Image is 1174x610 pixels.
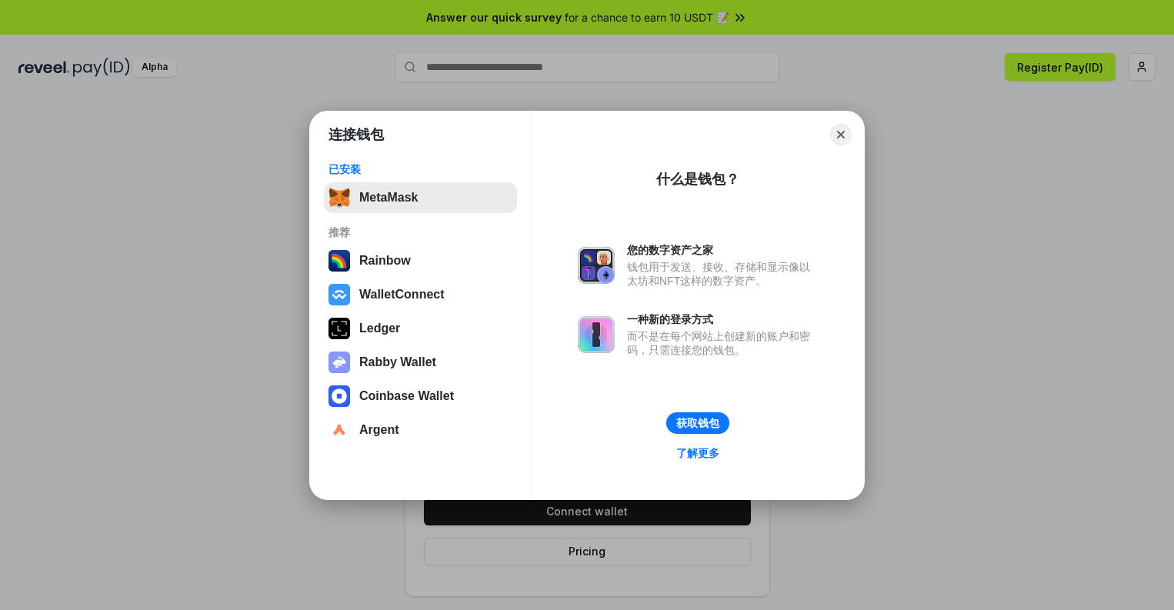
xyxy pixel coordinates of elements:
div: Rainbow [359,254,411,268]
button: Argent [324,415,517,445]
img: svg+xml,%3Csvg%20xmlns%3D%22http%3A%2F%2Fwww.w3.org%2F2000%2Fsvg%22%20fill%3D%22none%22%20viewBox... [329,352,350,373]
div: 钱包用于发送、接收、存储和显示像以太坊和NFT这样的数字资产。 [627,260,818,288]
div: 而不是在每个网站上创建新的账户和密码，只需连接您的钱包。 [627,329,818,357]
button: Ledger [324,313,517,344]
div: 推荐 [329,225,512,239]
a: 了解更多 [667,443,729,463]
img: svg+xml,%3Csvg%20xmlns%3D%22http%3A%2F%2Fwww.w3.org%2F2000%2Fsvg%22%20width%3D%2228%22%20height%3... [329,318,350,339]
div: 一种新的登录方式 [627,312,818,326]
button: Close [830,124,852,145]
h1: 连接钱包 [329,125,384,144]
img: svg+xml,%3Csvg%20width%3D%2228%22%20height%3D%2228%22%20viewBox%3D%220%200%2028%2028%22%20fill%3D... [329,419,350,441]
div: 已安装 [329,162,512,176]
img: svg+xml,%3Csvg%20fill%3D%22none%22%20height%3D%2233%22%20viewBox%3D%220%200%2035%2033%22%20width%... [329,187,350,208]
img: svg+xml,%3Csvg%20width%3D%2228%22%20height%3D%2228%22%20viewBox%3D%220%200%2028%2028%22%20fill%3D... [329,385,350,407]
button: WalletConnect [324,279,517,310]
div: Coinbase Wallet [359,389,454,403]
div: 了解更多 [676,446,719,460]
div: WalletConnect [359,288,445,302]
div: 什么是钱包？ [656,170,739,188]
div: Ledger [359,322,400,335]
button: MetaMask [324,182,517,213]
button: Rainbow [324,245,517,276]
div: 您的数字资产之家 [627,243,818,257]
button: Rabby Wallet [324,347,517,378]
div: Rabby Wallet [359,355,436,369]
img: svg+xml,%3Csvg%20width%3D%22120%22%20height%3D%22120%22%20viewBox%3D%220%200%20120%20120%22%20fil... [329,250,350,272]
button: Coinbase Wallet [324,381,517,412]
div: 获取钱包 [676,416,719,430]
button: 获取钱包 [666,412,729,434]
img: svg+xml,%3Csvg%20xmlns%3D%22http%3A%2F%2Fwww.w3.org%2F2000%2Fsvg%22%20fill%3D%22none%22%20viewBox... [578,247,615,284]
img: svg+xml,%3Csvg%20xmlns%3D%22http%3A%2F%2Fwww.w3.org%2F2000%2Fsvg%22%20fill%3D%22none%22%20viewBox... [578,316,615,353]
div: MetaMask [359,191,418,205]
div: Argent [359,423,399,437]
img: svg+xml,%3Csvg%20width%3D%2228%22%20height%3D%2228%22%20viewBox%3D%220%200%2028%2028%22%20fill%3D... [329,284,350,305]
